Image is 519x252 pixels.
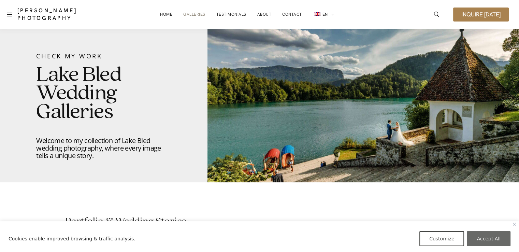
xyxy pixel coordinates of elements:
[9,235,135,243] p: Cookies enable improved browsing & traffic analysis.
[467,231,510,246] button: Accept All
[17,7,102,22] a: [PERSON_NAME] Photography
[513,223,516,226] img: Close
[216,8,246,21] a: Testimonials
[322,12,328,17] span: EN
[36,66,171,122] h2: Lake Bled Wedding Galleries
[65,216,454,227] h2: Portfolio & Wedding Stories
[419,231,464,246] button: Customize
[453,8,509,22] a: Inquire [DATE]
[313,8,333,22] a: en_GBEN
[430,8,443,20] a: icon-magnifying-glass34
[282,8,302,21] a: Contact
[36,137,171,159] p: Welcome to my collection of Lake Bled wedding photography, where every image tells a unique story.
[36,52,171,60] div: Check My Work
[183,8,205,21] a: Galleries
[160,8,172,21] a: Home
[314,12,320,16] img: EN
[461,12,501,17] span: Inquire [DATE]
[257,8,271,21] a: About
